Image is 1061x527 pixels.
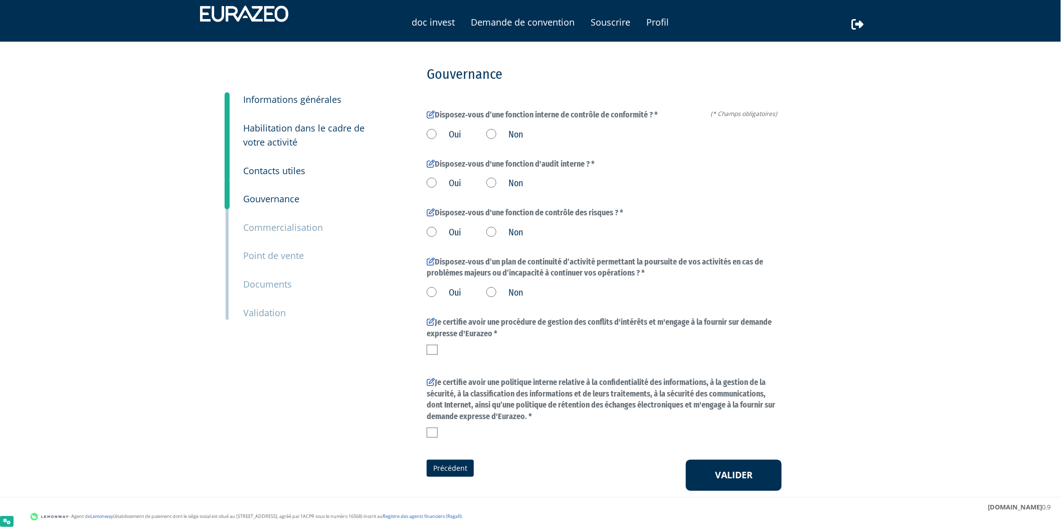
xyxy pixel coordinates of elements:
[427,128,461,142] label: Oui
[427,460,474,477] a: Précédent
[225,178,230,209] a: 4
[90,513,113,519] a: Lemonway
[486,128,523,142] label: Non
[225,107,230,155] a: 2
[30,512,69,522] img: logo-lemonway.png
[591,15,630,29] a: Souscrire
[383,513,462,519] a: Registre des agents financiers (Regafi)
[471,15,575,29] a: Demande de convention
[427,226,461,239] label: Oui
[486,177,523,190] label: Non
[243,165,305,177] small: Contacts utiles
[243,307,286,319] small: Validation
[427,287,461,300] label: Oui
[427,317,782,340] label: Je certifie avoir une procédure de gestion des conflits d'intérêts et m'engage à la fournir sur d...
[427,64,702,84] p: Gouvernance
[646,15,669,29] a: Profil
[243,193,299,205] small: Gouvernance
[225,150,230,181] a: 3
[243,278,292,290] small: Documents
[427,377,782,423] label: Je certifie avoir une politique interne relative à la confidentialité des informations, à la gest...
[412,15,455,29] a: doc invest
[243,122,365,149] small: Habilitation dans le cadre de votre activité
[427,207,782,219] label: Disposez‐vous d'une fonction de contrôle des risques ? *
[686,460,782,491] button: Valider
[10,512,1051,522] div: - Agent de (établissement de paiement dont le siège social est situé au [STREET_ADDRESS], agréé p...
[486,226,523,239] label: Non
[427,159,782,170] label: Disposez‐vous d'une fonction d'audit interne ? *
[243,93,341,105] small: Informations générales
[486,287,523,300] label: Non
[988,502,1051,512] div: 0.9
[427,256,782,280] label: Disposez‐vous d’un plan de continuité d’activité permettant la poursuite de vos activités en cas ...
[243,221,323,233] small: Commercialisation
[427,109,782,121] label: Disposez‐vous d’une fonction interne de contrôle de conformité ? *
[243,249,304,261] small: Point de vente
[225,92,230,112] a: 1
[427,177,461,190] label: Oui
[988,502,1042,511] strong: [DOMAIN_NAME]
